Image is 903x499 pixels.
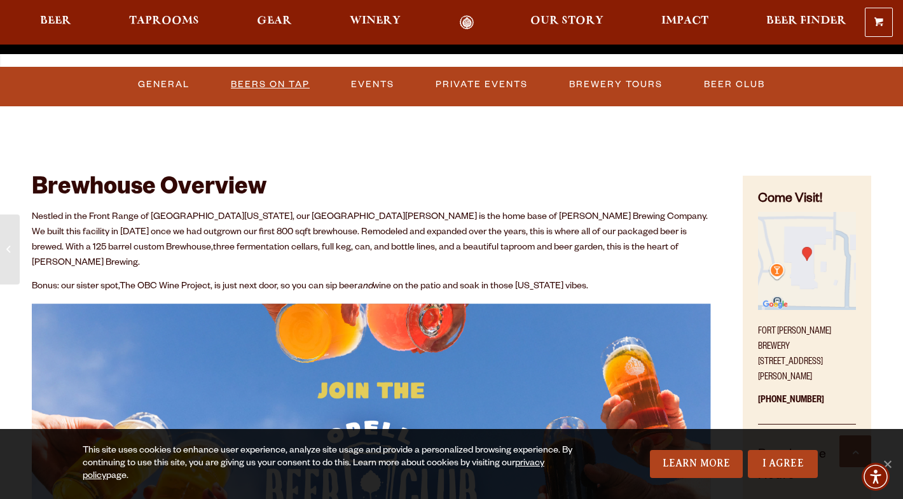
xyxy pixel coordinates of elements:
a: Beer Club [699,70,770,99]
a: Taprooms [121,15,207,30]
a: Brewery Tours [564,70,668,99]
h4: Come Visit! [758,191,856,209]
span: Impact [661,16,708,26]
p: [PHONE_NUMBER] [758,386,856,425]
a: Learn More [650,450,743,478]
span: Beer [40,16,71,26]
em: and [357,282,373,292]
span: Gear [257,16,292,26]
p: Fort [PERSON_NAME] Brewery [STREET_ADDRESS][PERSON_NAME] [758,317,856,386]
span: Winery [350,16,401,26]
a: I Agree [748,450,818,478]
a: privacy policy [83,459,544,482]
a: Events [346,70,399,99]
a: Odell Home [443,15,491,30]
span: Beer Finder [766,16,846,26]
a: Private Events [431,70,533,99]
a: Our Story [522,15,612,30]
a: Beer [32,15,79,30]
h2: Brewhouse Overview [32,176,711,204]
a: Find on Google Maps (opens in a new window) [758,304,856,314]
a: Winery [341,15,409,30]
div: Accessibility Menu [862,463,890,491]
div: This site uses cookies to enhance user experience, analyze site usage and provide a personalized ... [83,445,586,483]
a: Beer Finder [758,15,855,30]
a: Impact [653,15,717,30]
span: Our Story [530,16,603,26]
a: General [133,70,195,99]
span: Taprooms [129,16,199,26]
a: Beers on Tap [226,70,315,99]
span: three fermentation cellars, full keg, can, and bottle lines, and a beautiful taproom and beer gar... [32,243,679,269]
a: Gear [249,15,300,30]
p: Bonus: our sister spot, , is just next door, so you can sip beer wine on the patio and soak in th... [32,279,711,295]
a: The OBC Wine Project [120,282,210,292]
img: Small thumbnail of location on map [758,212,856,310]
p: Nestled in the Front Range of [GEOGRAPHIC_DATA][US_STATE], our [GEOGRAPHIC_DATA][PERSON_NAME] is ... [32,210,711,271]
